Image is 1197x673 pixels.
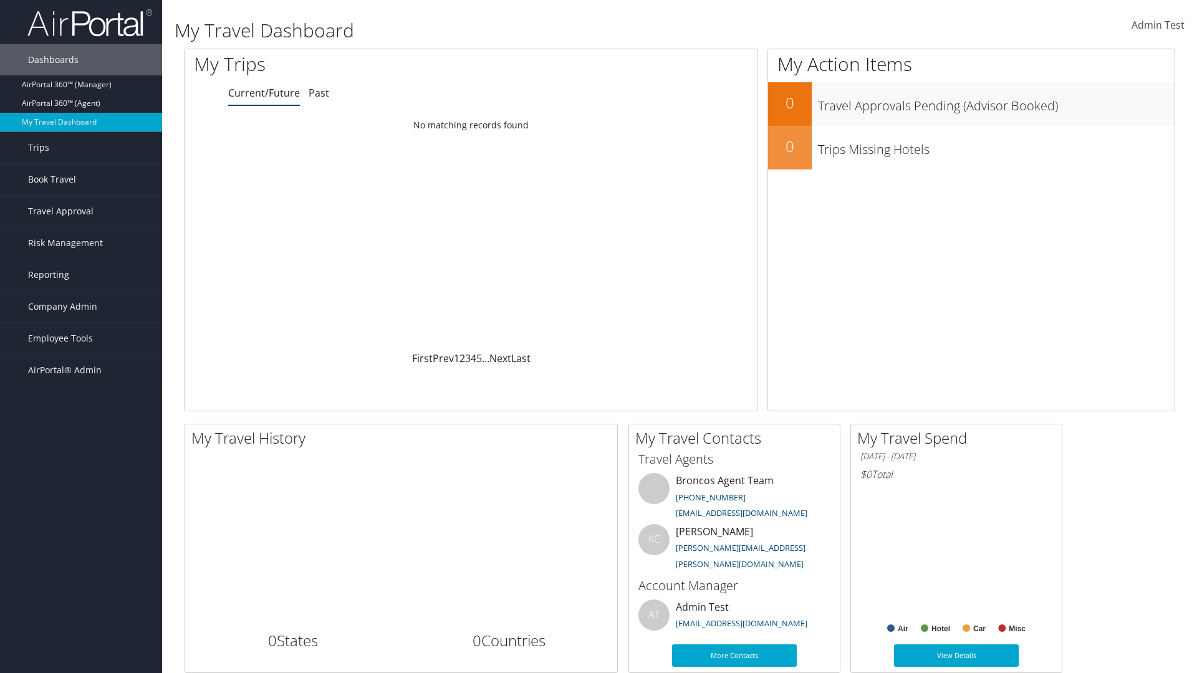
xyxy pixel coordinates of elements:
text: Misc [1009,624,1026,633]
h1: My Trips [194,51,509,77]
li: Broncos Agent Team [632,473,837,524]
a: [EMAIL_ADDRESS][DOMAIN_NAME] [676,618,807,629]
span: 0 [268,630,277,651]
img: airportal-logo.png [27,8,152,37]
div: KC [638,524,670,555]
a: [PERSON_NAME][EMAIL_ADDRESS][PERSON_NAME][DOMAIN_NAME] [676,542,805,570]
span: Reporting [28,259,69,290]
span: 0 [473,630,481,651]
a: View Details [894,644,1019,667]
li: [PERSON_NAME] [632,524,837,575]
a: [PHONE_NUMBER] [676,492,746,503]
h2: Countries [411,630,608,651]
a: Past [309,86,329,100]
a: 5 [476,351,482,365]
text: Car [973,624,986,633]
h2: 0 [768,136,812,157]
a: First [412,351,433,365]
a: More Contacts [672,644,797,667]
span: Company Admin [28,291,97,322]
a: 0Travel Approvals Pending (Advisor Booked) [768,82,1175,126]
a: [EMAIL_ADDRESS][DOMAIN_NAME] [676,507,807,518]
h2: My Travel Contacts [635,427,840,449]
span: $0 [860,467,872,481]
h3: Travel Approvals Pending (Advisor Booked) [818,91,1175,115]
span: Travel Approval [28,196,94,227]
a: 2 [459,351,465,365]
a: 0Trips Missing Hotels [768,126,1175,169]
a: Admin Test [1132,6,1185,45]
h2: 0 [768,92,812,113]
div: AT [638,599,670,631]
h6: Total [860,467,1052,481]
td: No matching records found [185,114,757,136]
text: Air [898,624,908,633]
span: … [482,351,489,365]
span: Employee Tools [28,323,93,354]
h2: My Travel Spend [857,427,1062,449]
h2: States [195,630,392,651]
a: 3 [465,351,471,365]
a: Current/Future [228,86,300,100]
a: 1 [454,351,459,365]
h2: My Travel History [191,427,617,449]
span: Risk Management [28,227,103,259]
span: Admin Test [1132,18,1185,32]
a: Prev [433,351,454,365]
h6: [DATE] - [DATE] [860,451,1052,462]
h3: Account Manager [638,577,830,594]
h3: Travel Agents [638,451,830,468]
h1: My Travel Dashboard [175,17,848,44]
span: Dashboards [28,44,79,75]
h1: My Action Items [768,51,1175,77]
a: Last [511,351,531,365]
text: Hotel [931,624,950,633]
a: 4 [471,351,476,365]
span: AirPortal® Admin [28,355,102,386]
li: Admin Test [632,599,837,640]
h3: Trips Missing Hotels [818,135,1175,158]
span: Trips [28,132,49,163]
a: Next [489,351,511,365]
span: Book Travel [28,164,76,195]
